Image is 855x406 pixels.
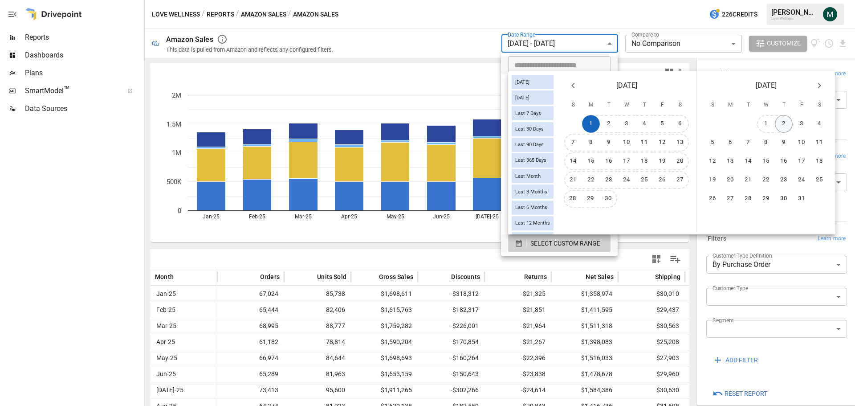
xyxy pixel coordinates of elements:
[512,201,554,215] div: Last 6 Months
[512,189,551,195] span: Last 3 Months
[582,115,600,133] button: 1
[756,79,777,92] span: [DATE]
[512,142,547,148] span: Last 90 Days
[501,74,618,92] li: [DATE]
[564,134,582,152] button: 7
[618,171,635,189] button: 24
[512,122,554,136] div: Last 30 Days
[775,171,793,189] button: 23
[704,96,721,114] span: Sunday
[653,115,671,133] button: 5
[582,171,600,189] button: 22
[600,134,618,152] button: 9
[757,171,775,189] button: 22
[704,152,721,170] button: 12
[600,152,618,170] button: 16
[653,152,671,170] button: 19
[564,190,582,208] button: 28
[635,171,653,189] button: 25
[793,190,810,208] button: 31
[793,115,810,133] button: 3
[501,217,618,234] li: Last Quarter
[636,96,652,114] span: Thursday
[512,126,547,132] span: Last 30 Days
[721,190,739,208] button: 27
[583,96,599,114] span: Monday
[757,190,775,208] button: 29
[721,171,739,189] button: 20
[810,152,828,170] button: 18
[794,96,810,114] span: Friday
[512,79,533,85] span: [DATE]
[671,134,689,152] button: 13
[512,75,554,89] div: [DATE]
[512,205,551,210] span: Last 6 Months
[565,96,581,114] span: Sunday
[739,152,757,170] button: 14
[635,115,653,133] button: 4
[704,134,721,152] button: 5
[775,190,793,208] button: 30
[775,134,793,152] button: 9
[793,152,810,170] button: 17
[501,92,618,110] li: Last 7 Days
[757,152,775,170] button: 15
[721,134,739,152] button: 6
[776,96,792,114] span: Thursday
[564,171,582,189] button: 21
[810,115,828,133] button: 4
[582,134,600,152] button: 8
[704,171,721,189] button: 19
[512,95,533,101] span: [DATE]
[564,77,582,94] button: Previous month
[739,190,757,208] button: 28
[811,96,827,114] span: Saturday
[739,171,757,189] button: 21
[810,134,828,152] button: 11
[512,111,545,116] span: Last 7 Days
[501,199,618,217] li: This Quarter
[739,134,757,152] button: 7
[653,134,671,152] button: 12
[616,79,637,92] span: [DATE]
[501,181,618,199] li: Month to Date
[721,152,739,170] button: 13
[757,134,775,152] button: 8
[601,96,617,114] span: Tuesday
[672,96,688,114] span: Saturday
[704,190,721,208] button: 26
[793,171,810,189] button: 24
[757,115,775,133] button: 1
[600,115,618,133] button: 2
[635,134,653,152] button: 11
[671,115,689,133] button: 6
[635,152,653,170] button: 18
[508,234,611,252] button: SELECT CUSTOM RANGE
[618,134,635,152] button: 10
[810,77,828,94] button: Next month
[618,115,635,133] button: 3
[564,152,582,170] button: 14
[793,134,810,152] button: 10
[512,185,554,199] div: Last 3 Months
[619,96,635,114] span: Wednesday
[501,163,618,181] li: Last 12 Months
[600,171,618,189] button: 23
[512,173,544,179] span: Last Month
[501,110,618,127] li: Last 30 Days
[501,145,618,163] li: Last 6 Months
[671,152,689,170] button: 20
[512,153,554,168] div: Last 365 Days
[512,90,554,105] div: [DATE]
[810,171,828,189] button: 25
[618,152,635,170] button: 17
[740,96,756,114] span: Tuesday
[530,238,600,249] span: SELECT CUSTOM RANGE
[582,190,599,208] button: 29
[775,152,793,170] button: 16
[512,220,554,226] span: Last 12 Months
[775,115,793,133] button: 2
[653,171,671,189] button: 26
[582,152,600,170] button: 15
[722,96,738,114] span: Monday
